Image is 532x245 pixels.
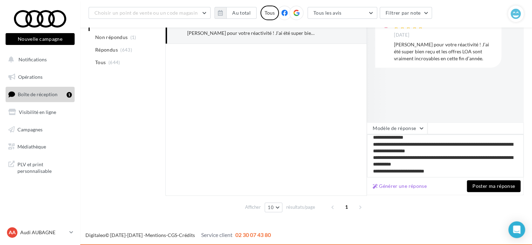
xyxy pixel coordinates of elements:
a: Crédits [179,232,195,238]
span: Choisir un point de vente ou un code magasin [94,10,198,16]
span: (1) [130,35,136,40]
button: Au total [214,7,257,19]
button: 10 [265,202,282,212]
p: Audi AUBAGNE [20,229,67,236]
span: Opérations [18,74,43,80]
span: (643) [120,47,132,53]
a: CGS [168,232,177,238]
a: PLV et print personnalisable [4,157,76,177]
span: 1 [341,201,352,213]
a: Campagnes [4,122,76,137]
button: Notifications [4,52,73,67]
span: Boîte de réception [18,91,58,97]
span: Campagnes [17,126,43,132]
a: Médiathèque [4,139,76,154]
span: Répondus [95,46,118,53]
span: Service client [201,231,233,238]
button: Modèle de réponse [367,122,427,134]
span: [DATE] [394,32,409,38]
span: (644) [108,60,120,65]
button: Au total [226,7,257,19]
a: AA Audi AUBAGNE [6,226,75,239]
span: Afficher [245,204,261,210]
div: Tous [260,6,279,20]
span: résultats/page [286,204,315,210]
span: Non répondus [95,34,128,41]
div: Open Intercom Messenger [508,221,525,238]
span: Notifications [18,56,47,62]
button: Choisir un point de vente ou un code magasin [89,7,211,19]
span: Médiathèque [17,144,46,150]
div: 1 [67,92,72,98]
span: Visibilité en ligne [19,109,56,115]
div: [PERSON_NAME] pour votre réactivité ! J’ai été super bien reçu et les offres LOA sont vraiment in... [394,41,496,62]
button: Filtrer par note [380,7,432,19]
span: 10 [268,205,274,210]
button: Tous les avis [307,7,377,19]
span: 02 30 07 43 80 [235,231,271,238]
span: © [DATE]-[DATE] - - - [85,232,271,238]
span: AA [9,229,16,236]
span: Tous les avis [313,10,342,16]
button: Générer une réponse [370,182,430,190]
a: Boîte de réception1 [4,87,76,102]
a: Opérations [4,70,76,84]
a: Visibilité en ligne [4,105,76,120]
button: Poster ma réponse [467,180,520,192]
div: [PERSON_NAME] pour votre réactivité ! J’ai été super bien reçu et les offres LOA sont vraiment in... [187,30,315,37]
button: Nouvelle campagne [6,33,75,45]
a: Digitaleo [85,232,105,238]
a: Mentions [145,232,166,238]
span: PLV et print personnalisable [17,160,72,175]
span: Tous [95,59,106,66]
